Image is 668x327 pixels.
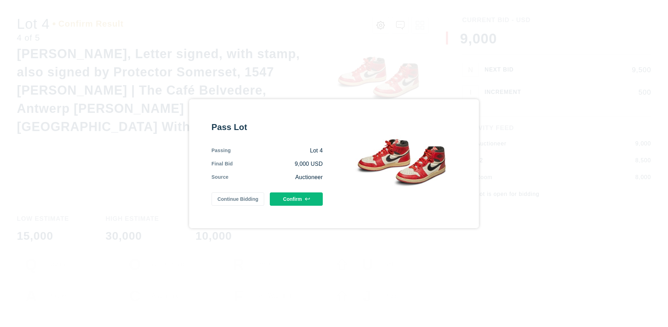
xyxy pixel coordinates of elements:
[212,122,323,133] div: Pass Lot
[212,192,265,206] button: Continue Bidding
[212,147,231,155] div: Passing
[231,147,323,155] div: Lot 4
[212,160,233,168] div: Final Bid
[212,173,229,181] div: Source
[228,173,323,181] div: Auctioneer
[233,160,323,168] div: 9,000 USD
[270,192,323,206] button: Confirm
